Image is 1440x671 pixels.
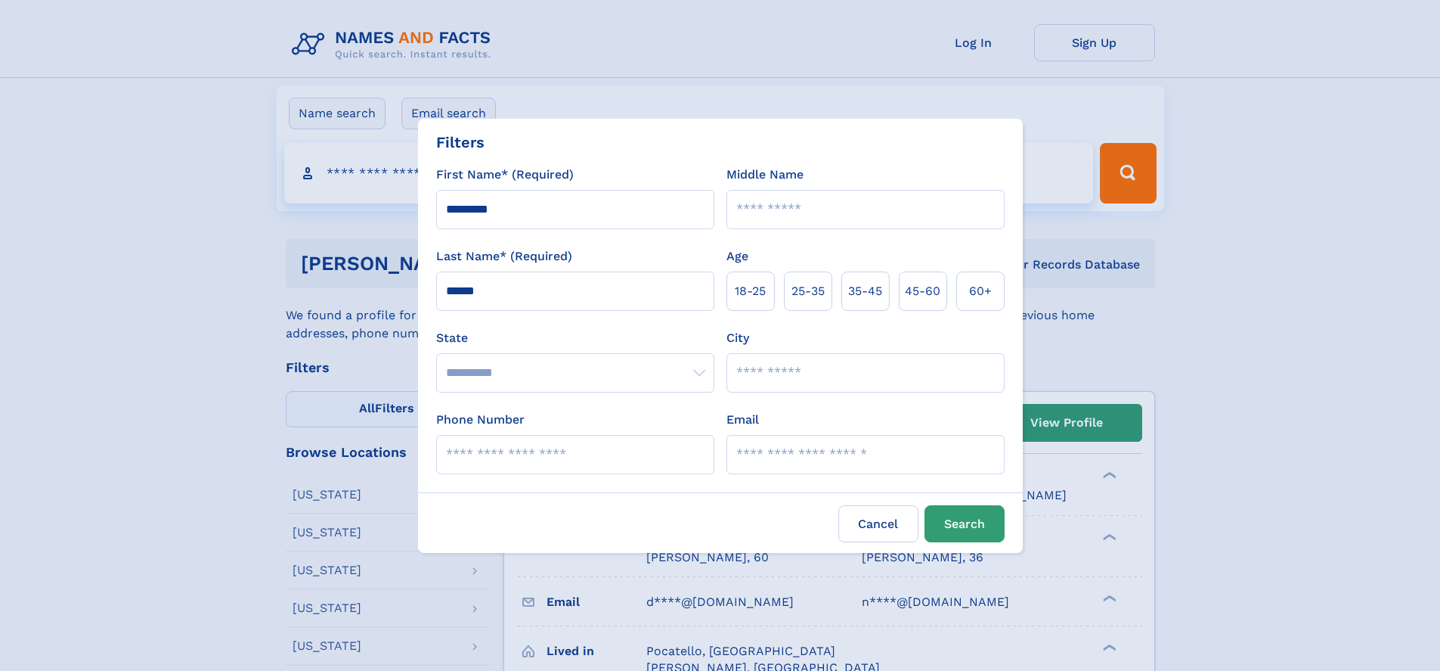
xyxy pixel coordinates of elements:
[838,505,918,542] label: Cancel
[726,411,759,429] label: Email
[726,166,804,184] label: Middle Name
[905,282,940,300] span: 45‑60
[924,505,1005,542] button: Search
[436,166,574,184] label: First Name* (Required)
[726,329,749,347] label: City
[848,282,882,300] span: 35‑45
[735,282,766,300] span: 18‑25
[726,247,748,266] label: Age
[436,247,572,266] label: Last Name* (Required)
[436,131,485,154] div: Filters
[436,329,714,347] label: State
[969,282,992,300] span: 60+
[436,411,525,429] label: Phone Number
[791,282,825,300] span: 25‑35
